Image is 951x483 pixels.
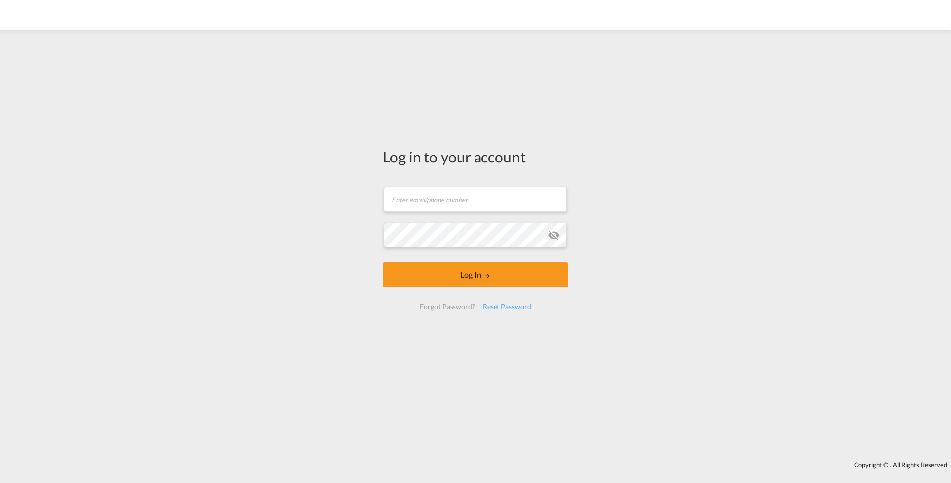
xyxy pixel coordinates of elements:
div: Forgot Password? [416,298,478,316]
div: Log in to your account [383,146,568,167]
button: LOGIN [383,262,568,287]
md-icon: icon-eye-off [548,229,560,241]
div: Reset Password [479,298,535,316]
input: Enter email/phone number [384,187,567,212]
